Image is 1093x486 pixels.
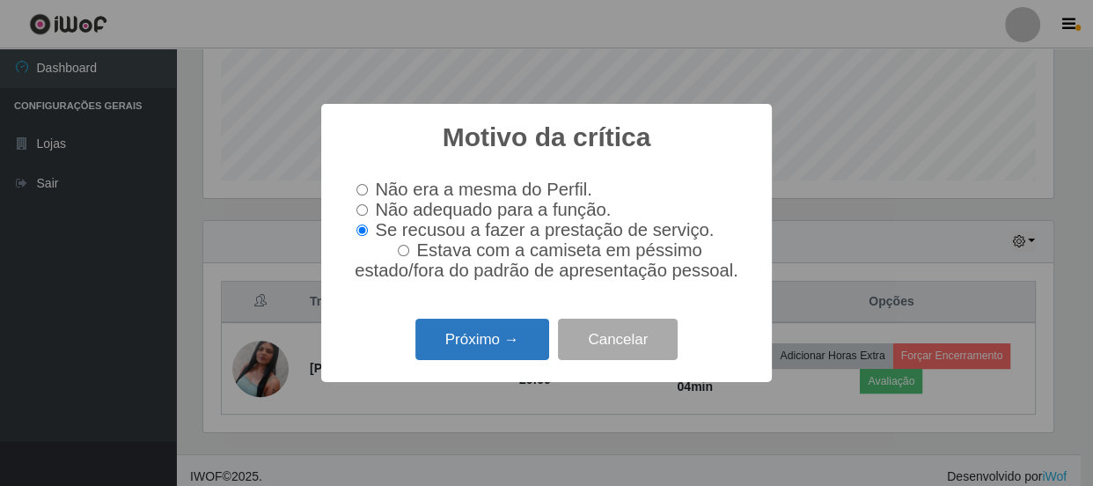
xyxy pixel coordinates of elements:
[375,200,611,219] span: Não adequado para a função.
[375,220,714,239] span: Se recusou a fazer a prestação de serviço.
[356,184,368,195] input: Não era a mesma do Perfil.
[355,240,738,280] span: Estava com a camiseta em péssimo estado/fora do padrão de apresentação pessoal.
[443,121,651,153] h2: Motivo da crítica
[398,245,409,256] input: Estava com a camiseta em péssimo estado/fora do padrão de apresentação pessoal.
[558,319,678,360] button: Cancelar
[356,225,368,236] input: Se recusou a fazer a prestação de serviço.
[356,204,368,216] input: Não adequado para a função.
[375,180,591,199] span: Não era a mesma do Perfil.
[415,319,549,360] button: Próximo →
